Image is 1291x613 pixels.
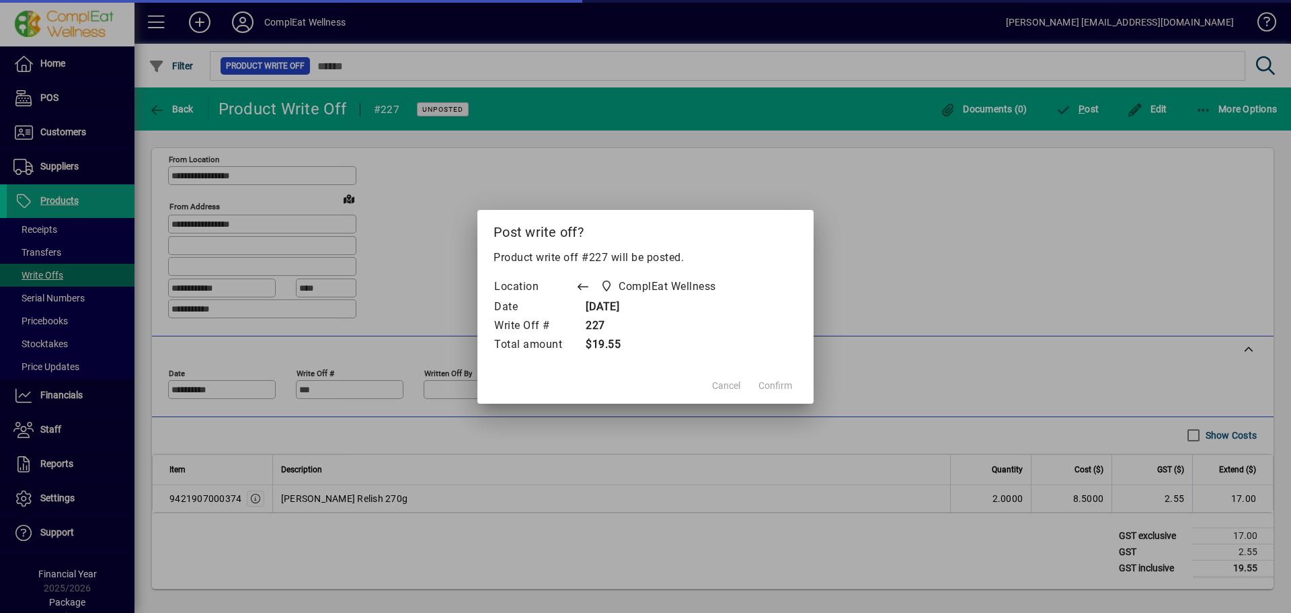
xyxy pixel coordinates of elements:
[494,317,576,336] td: Write Off #
[477,210,814,249] h2: Post write off?
[494,250,797,266] p: Product write off #227 will be posted.
[494,336,576,355] td: Total amount
[596,277,721,296] span: ComplEat Wellness
[576,336,742,355] td: $19.55
[576,317,742,336] td: 227
[576,298,742,317] td: [DATE]
[494,277,576,298] td: Location
[494,298,576,317] td: Date
[619,279,716,295] span: ComplEat Wellness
